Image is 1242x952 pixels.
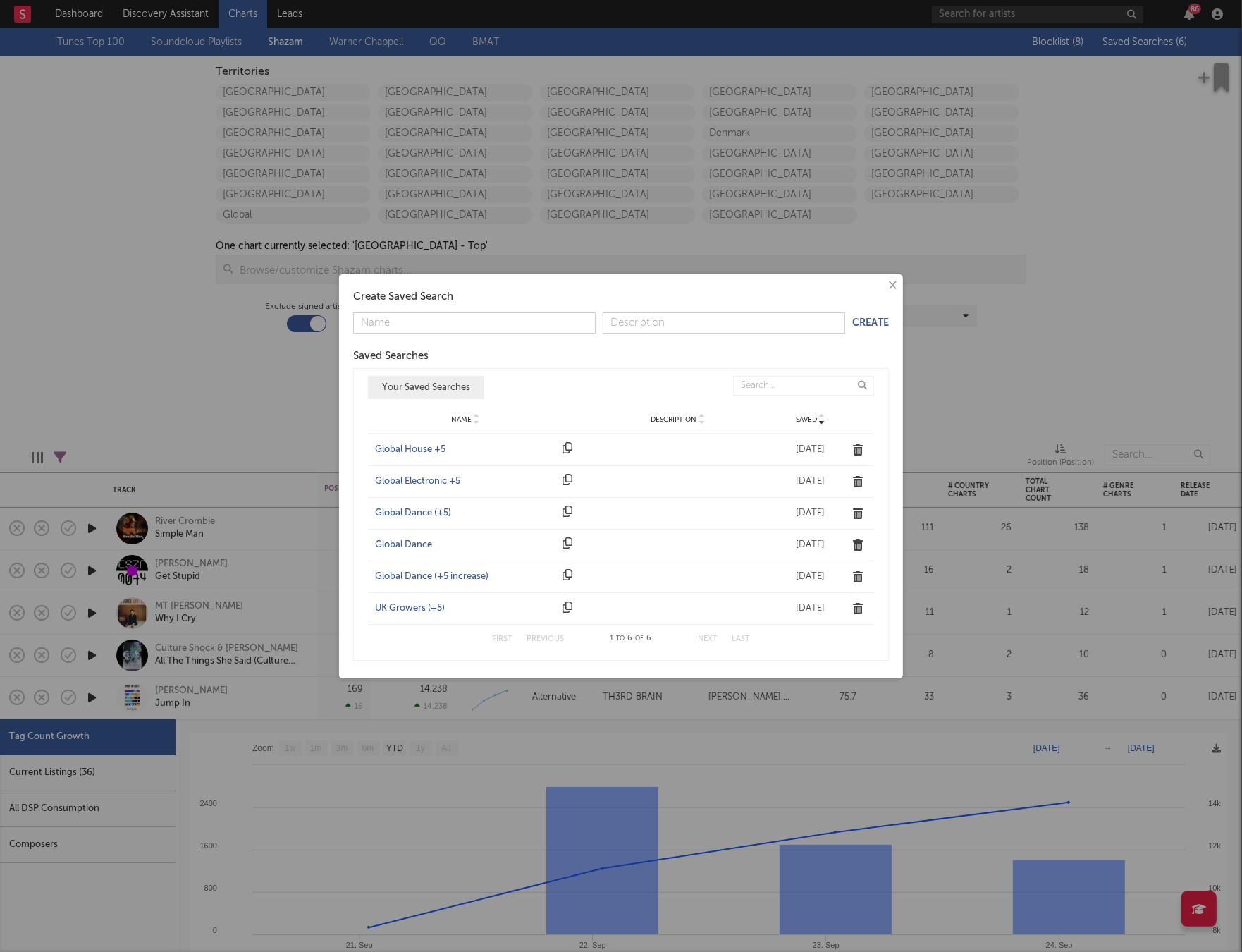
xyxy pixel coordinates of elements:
[375,506,556,520] a: Global Dance (+5)
[775,570,846,584] div: [DATE]
[492,635,512,643] button: First
[353,348,889,365] div: Saved Searches
[603,312,845,334] input: Description
[375,570,556,584] a: Global Dance (+5 increase)
[375,475,556,489] a: Global Electronic +5
[636,635,644,642] span: of
[698,635,718,643] button: Next
[796,415,817,424] span: Saved
[527,635,564,643] button: Previous
[775,538,846,552] div: [DATE]
[732,635,750,643] button: Last
[353,288,889,305] div: Create Saved Search
[775,475,846,489] div: [DATE]
[592,630,670,647] div: 1 6 6
[353,312,596,334] input: Name
[733,376,874,396] input: Search...
[884,278,899,293] button: ×
[651,415,696,424] span: Description
[775,602,846,616] div: [DATE]
[375,443,556,457] a: Global House +5
[775,506,846,520] div: [DATE]
[617,635,625,642] span: to
[852,318,889,328] button: Create
[375,538,556,552] a: Global Dance
[375,602,556,616] a: UK Growers (+5)
[775,443,846,457] div: [DATE]
[451,415,472,424] span: Name
[368,376,484,399] button: Your Saved Searches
